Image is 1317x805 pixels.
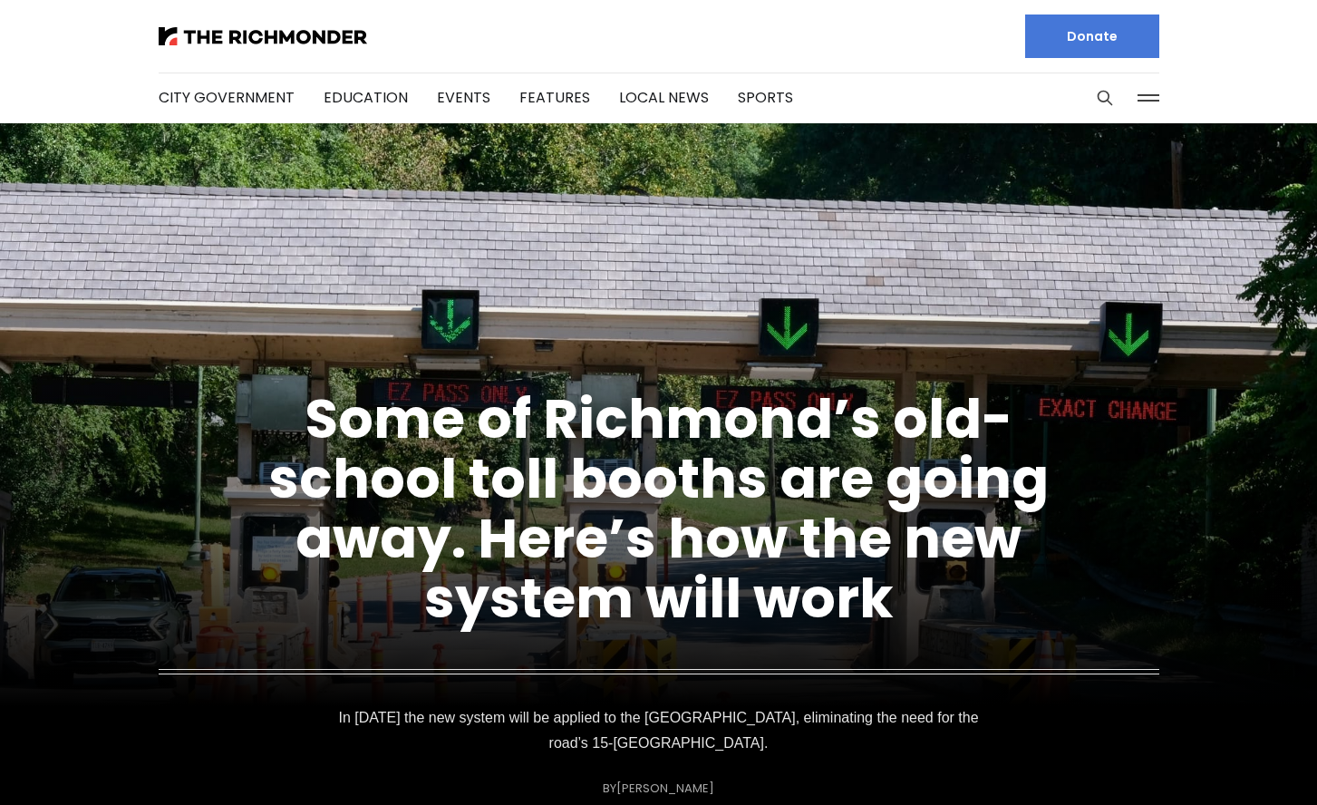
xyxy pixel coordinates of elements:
[159,27,367,45] img: The Richmonder
[603,781,714,795] div: By
[616,780,714,797] a: [PERSON_NAME]
[324,87,408,108] a: Education
[336,705,982,756] p: In [DATE] the new system will be applied to the [GEOGRAPHIC_DATA], eliminating the need for the r...
[738,87,793,108] a: Sports
[268,381,1049,636] a: Some of Richmond’s old-school toll booths are going away. Here’s how the new system will work
[1091,84,1118,112] button: Search this site
[519,87,590,108] a: Features
[619,87,709,108] a: Local News
[437,87,490,108] a: Events
[159,87,295,108] a: City Government
[1025,15,1159,58] a: Donate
